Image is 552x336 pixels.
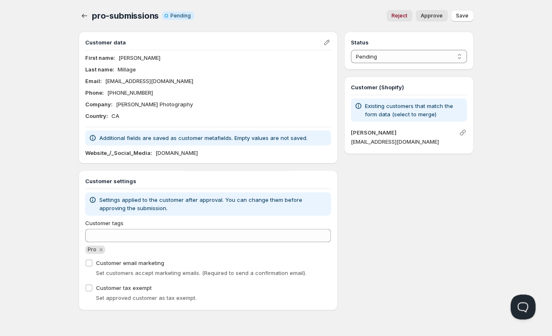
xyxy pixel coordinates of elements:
button: Link [457,127,468,138]
h3: Customer settings [85,177,331,185]
span: Customer email marketing [96,260,164,266]
span: pro-submissions [92,11,159,21]
b: Company : [85,101,113,108]
span: Reject [392,12,407,19]
a: [PERSON_NAME] [351,129,397,136]
p: CA [111,112,119,120]
p: [PERSON_NAME] Photography [116,100,193,108]
span: Pro [88,246,96,253]
span: Save [456,12,468,19]
p: [PHONE_NUMBER] [107,88,153,97]
iframe: Help Scout Beacon - Open [510,294,535,319]
p: Additional fields are saved as customer metafields. Empty values are not saved. [99,134,308,142]
h3: Customer data [85,38,323,47]
span: Customer tax exempt [96,284,152,291]
button: Save [451,10,473,22]
h3: Status [351,38,467,47]
p: [EMAIL_ADDRESS][DOMAIN_NAME] [105,77,193,85]
span: Approve [421,12,443,19]
b: Last name : [85,66,114,73]
span: Set approved customer as tax exempt. [96,294,197,301]
span: Pending [170,12,191,19]
p: [PERSON_NAME] [118,54,160,62]
span: Set customers accept marketing emails. (Required to send a confirmation email). [96,270,306,276]
p: Existing customers that match the form data (select to merge) [365,102,463,118]
p: [DOMAIN_NAME] [155,149,198,157]
button: Edit [321,37,333,48]
b: Country : [85,113,108,119]
p: Settings applied to the customer after approval. You can change them before approving the submiss... [99,196,328,212]
span: Customer tags [85,220,123,226]
button: Reject [387,10,412,22]
button: Approve [416,10,448,22]
b: Email : [85,78,102,84]
button: Remove Pro [97,246,105,253]
p: [EMAIL_ADDRESS][DOMAIN_NAME] [351,137,467,146]
h3: Customer (Shopify) [351,83,467,91]
b: First name : [85,54,115,61]
p: Millage [118,65,136,74]
b: Phone : [85,89,104,96]
b: Website_/_Social_Media : [85,150,152,156]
